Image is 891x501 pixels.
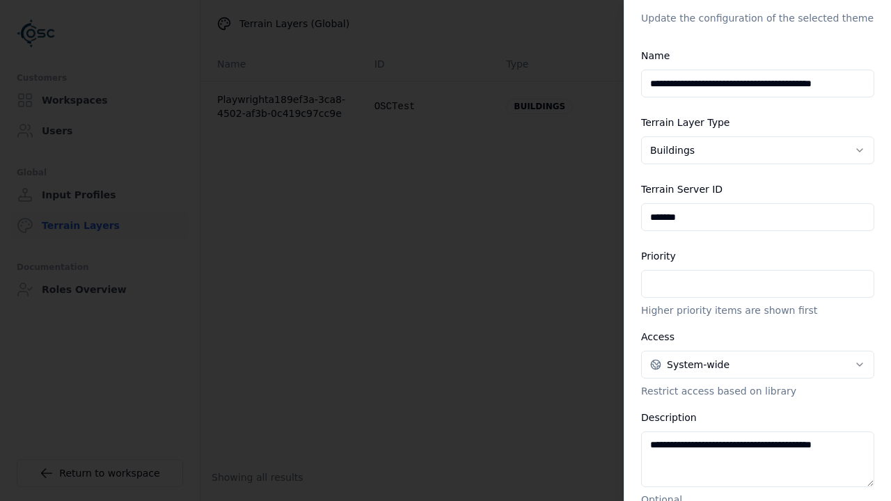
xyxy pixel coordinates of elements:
[641,250,676,262] label: Priority
[641,412,697,423] label: Description
[641,117,730,128] label: Terrain Layer Type
[641,384,874,398] p: Restrict access based on library
[641,331,675,342] label: Access
[641,50,670,61] label: Name
[641,184,723,195] label: Terrain Server ID
[641,11,874,25] p: Update the configuration of the selected theme
[641,303,874,317] p: Higher priority items are shown first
